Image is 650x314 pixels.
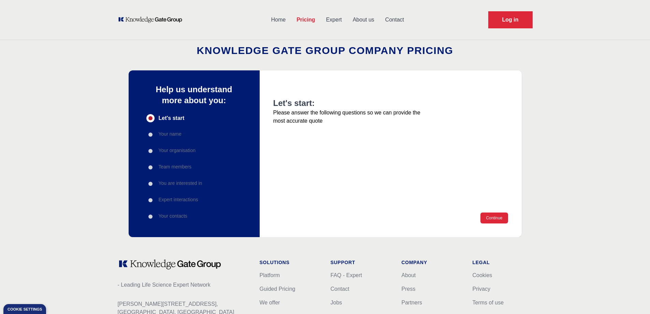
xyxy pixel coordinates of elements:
a: KOL Knowledge Platform: Talk to Key External Experts (KEE) [118,16,187,23]
div: Cookie settings [8,308,42,311]
p: Team members [159,163,191,170]
a: Contact [380,11,409,29]
p: Please answer the following questions so we can provide the most accurate quote [273,109,426,125]
button: Continue [480,213,508,223]
a: Press [402,286,416,292]
a: Privacy [473,286,490,292]
a: Contact [331,286,349,292]
h1: Solutions [260,259,320,266]
a: Expert [320,11,347,29]
a: About [402,272,416,278]
h1: Support [331,259,391,266]
a: Cookies [473,272,492,278]
iframe: Chat Widget [616,281,650,314]
p: Your contacts [159,213,187,219]
a: Home [266,11,291,29]
div: Widget de chat [616,281,650,314]
p: Help us understand more about you: [146,84,242,106]
p: Your organisation [159,147,196,154]
a: Guided Pricing [260,286,295,292]
a: Partners [402,300,422,305]
div: Progress [146,114,242,221]
span: Let's start [159,114,185,122]
a: About us [347,11,380,29]
a: Terms of use [473,300,504,305]
p: Your name [159,131,182,137]
h2: Let's start: [273,98,426,109]
a: We offer [260,300,280,305]
h1: Legal [473,259,533,266]
p: You are interested in [159,180,202,187]
a: Jobs [331,300,342,305]
a: FAQ - Expert [331,272,362,278]
a: Pricing [291,11,320,29]
p: Expert interactions [159,196,198,203]
a: Request Demo [488,11,533,28]
p: - Leading Life Science Expert Network [118,281,249,289]
h1: Company [402,259,462,266]
a: Platform [260,272,280,278]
